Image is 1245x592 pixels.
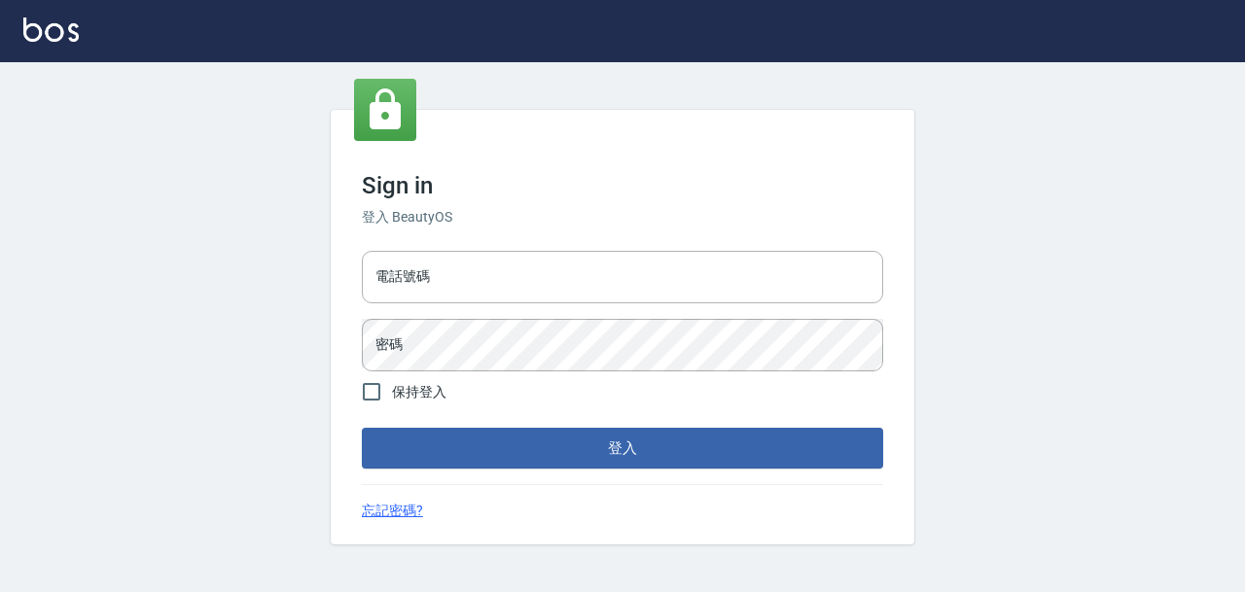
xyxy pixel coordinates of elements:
[392,382,446,402] span: 保持登入
[23,17,79,42] img: Logo
[362,207,883,227] h6: 登入 BeautyOS
[362,428,883,469] button: 登入
[362,172,883,199] h3: Sign in
[362,501,423,521] a: 忘記密碼?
